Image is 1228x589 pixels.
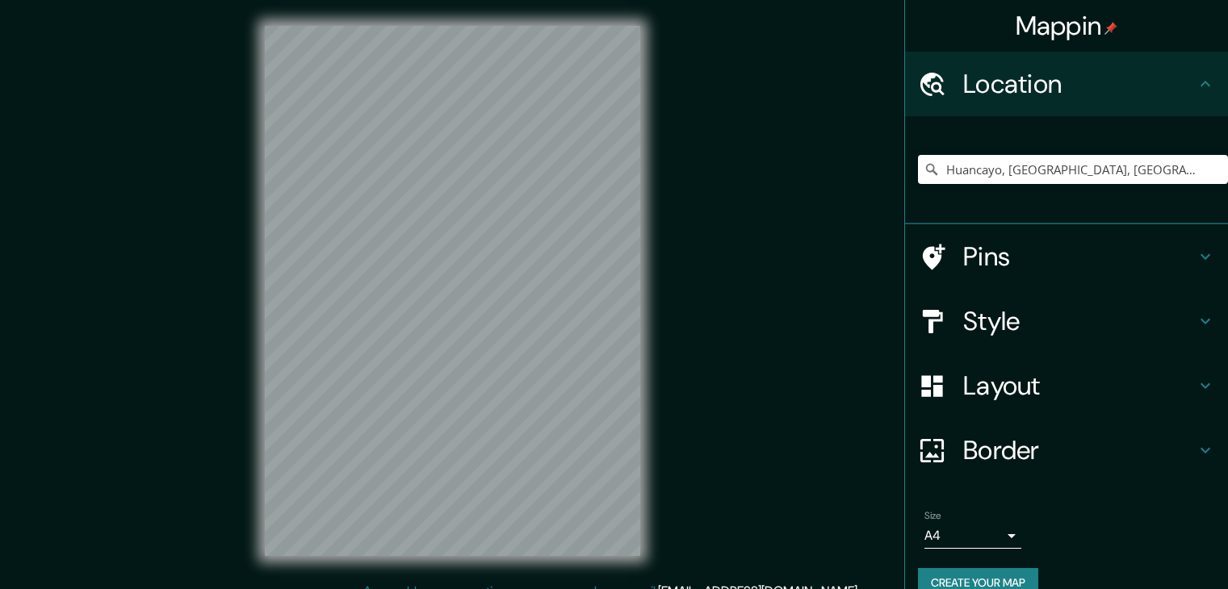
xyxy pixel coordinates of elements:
[1016,10,1118,42] h4: Mappin
[905,224,1228,289] div: Pins
[265,26,640,556] canvas: Map
[924,509,941,523] label: Size
[963,240,1196,273] h4: Pins
[963,370,1196,402] h4: Layout
[918,155,1228,184] input: Pick your city or area
[963,305,1196,337] h4: Style
[905,52,1228,116] div: Location
[963,68,1196,100] h4: Location
[905,289,1228,353] div: Style
[963,434,1196,466] h4: Border
[905,353,1228,418] div: Layout
[1104,22,1117,35] img: pin-icon.png
[924,523,1021,549] div: A4
[905,418,1228,482] div: Border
